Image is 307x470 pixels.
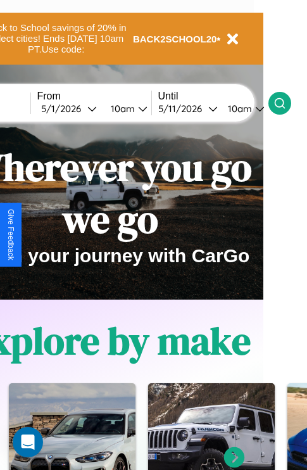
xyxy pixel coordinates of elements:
label: From [37,91,151,102]
button: 10am [101,102,151,115]
button: 5/1/2026 [37,102,101,115]
label: Until [158,91,268,102]
div: 5 / 1 / 2026 [41,103,87,115]
div: 5 / 11 / 2026 [158,103,208,115]
div: Give Feedback [6,209,15,260]
div: 10am [104,103,138,115]
div: 10am [222,103,255,115]
b: BACK2SCHOOL20 [133,34,217,44]
div: Open Intercom Messenger [13,427,43,457]
button: 10am [218,102,268,115]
